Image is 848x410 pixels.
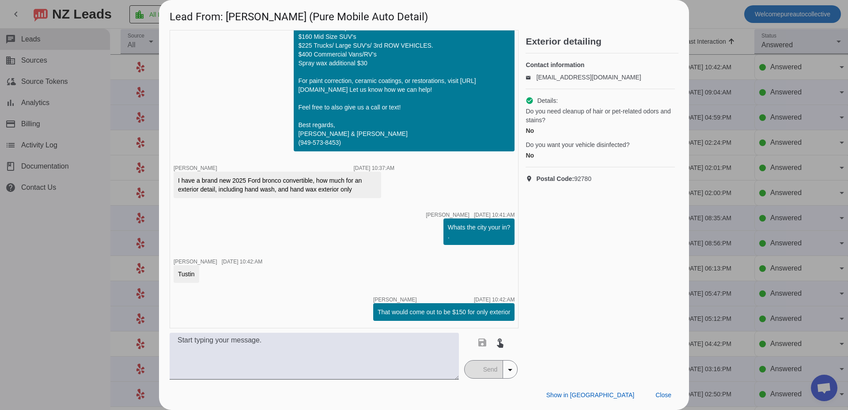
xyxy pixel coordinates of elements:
[354,166,394,171] div: [DATE] 10:37:AM
[526,140,629,149] span: Do you want your vehicle disinfected?
[536,174,591,183] span: 92780
[373,297,417,302] span: [PERSON_NAME]
[495,337,505,348] mat-icon: touch_app
[474,297,515,302] div: [DATE] 10:42:AM
[474,212,515,218] div: [DATE] 10:41:AM
[526,97,534,105] mat-icon: check_circle
[526,60,675,69] h4: Contact information
[378,308,510,316] div: That would come out to be $150 for only exterior
[537,96,558,105] span: Details:
[426,212,469,218] span: [PERSON_NAME]
[448,223,511,241] div: Whats the city your in? .
[526,175,536,182] mat-icon: location_on
[222,259,262,264] div: [DATE] 10:42:AM
[526,107,675,124] span: Do you need cleanup of hair or pet-related odors and stains?
[526,151,675,160] div: No
[648,387,678,403] button: Close
[655,391,671,399] span: Close
[505,365,515,375] mat-icon: arrow_drop_down
[178,176,377,194] div: I have a brand new 2025 Ford bronco convertible, how much for an exterior detail, including hand ...
[174,165,217,171] span: [PERSON_NAME]
[526,37,678,46] h2: Exterior detailing
[526,75,536,79] mat-icon: email
[539,387,641,403] button: Show in [GEOGRAPHIC_DATA]
[536,74,641,81] a: [EMAIL_ADDRESS][DOMAIN_NAME]
[536,175,574,182] strong: Postal Code:
[178,270,195,278] div: Tustin
[174,259,217,265] span: [PERSON_NAME]
[526,126,675,135] div: No
[546,391,634,399] span: Show in [GEOGRAPHIC_DATA]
